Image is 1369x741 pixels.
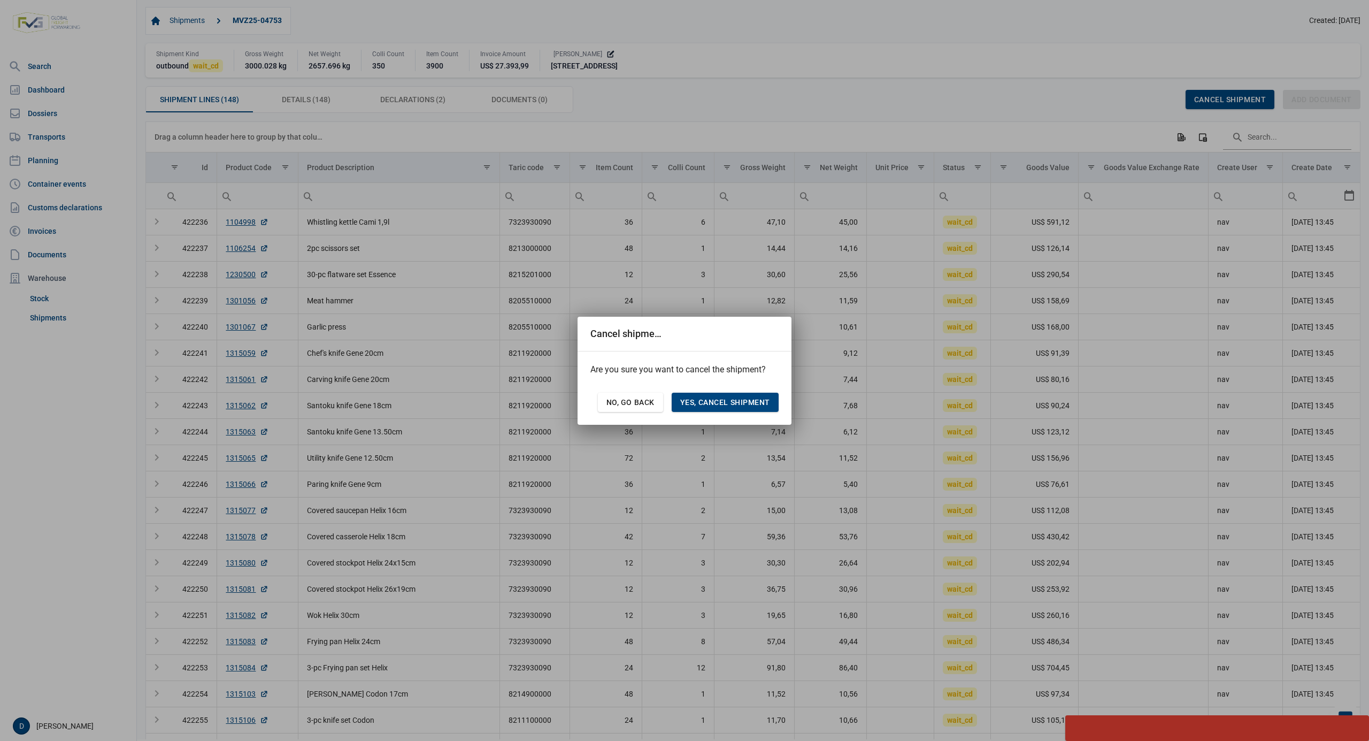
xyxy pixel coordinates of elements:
[680,398,770,407] span: Yes, cancel shipment
[672,393,779,412] div: Yes, cancel shipment
[606,398,655,407] span: No, go back
[590,327,663,340] div: Cancel shipment
[590,364,779,376] p: Are you sure you want to cancel the shipment?
[598,393,663,412] div: No, go back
